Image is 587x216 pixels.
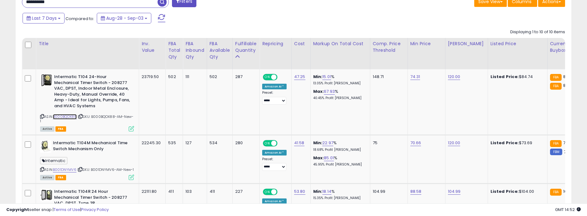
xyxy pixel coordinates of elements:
div: $104.00 [491,189,543,194]
a: 70.66 [410,140,421,146]
div: 411 [168,189,178,194]
div: seller snap | | [6,207,109,213]
button: Last 7 Days [23,13,65,24]
div: Current Buybox Price [550,40,582,54]
div: Amazon AI * [262,84,287,89]
span: Aug-28 - Sep-03 [106,15,143,21]
a: 53.80 [294,188,305,195]
p: 15.35% Profit [PERSON_NAME] [313,196,365,200]
b: Intermatic T104 24-Hour Mechanical Timer Switch - 208277 VAC, DPST, Indoor Metal Enclosure, Heavy... [54,74,130,110]
a: 85.01 [324,155,334,161]
div: 534 [210,140,228,146]
span: All listings currently available for purchase on Amazon [40,126,55,132]
div: 127 [185,140,202,146]
div: $73.69 [491,140,543,146]
div: Displaying 1 to 10 of 10 items [510,29,565,35]
img: 41ThpusEtvL._SL40_.jpg [40,189,53,201]
div: 502 [210,74,228,80]
div: 103 [185,189,202,194]
span: FBA [55,126,66,132]
span: OFF [277,189,287,195]
a: 18.14 [322,188,331,195]
a: B001DNYMV6 [53,167,76,172]
img: 51+V+VQ6zEL._SL40_.jpg [40,140,51,153]
span: 104 [563,188,570,194]
small: FBA [550,140,562,147]
span: Compared to: [65,16,94,22]
th: The percentage added to the cost of goods (COGS) that forms the calculator for Min & Max prices. [310,38,370,69]
a: 120.00 [448,140,460,146]
a: 67.93 [324,88,335,95]
span: | SKU: B001DNYMV6-AM-New-1 [77,167,134,172]
div: 104.99 [373,189,403,194]
div: Fulfillable Quantity [235,40,257,54]
small: FBA [550,189,562,196]
div: Title [39,40,136,47]
div: Preset: [262,157,287,171]
span: 73.69 [563,140,574,146]
div: $84.74 [491,74,543,80]
span: Intermatic [40,157,67,164]
span: Last 7 Days [32,15,57,21]
a: Privacy Policy [81,207,109,213]
b: Min: [313,188,323,194]
div: 75 [373,140,403,146]
a: Terms of Use [54,207,80,213]
a: 88.58 [410,188,422,195]
div: 23719.50 [142,74,161,80]
div: [PERSON_NAME] [448,40,485,47]
a: 22.97 [322,140,333,146]
div: Inv. value [142,40,163,54]
span: 2025-09-11 14:52 GMT [555,207,581,213]
div: 502 [168,74,178,80]
strong: Copyright [6,207,29,213]
div: FBA Available Qty [210,40,230,60]
b: Min: [313,140,323,146]
div: FBA Total Qty [168,40,180,60]
span: 84.74 [563,82,575,88]
div: ASIN: [40,140,134,179]
div: Markup on Total Cost [313,40,367,47]
b: Listed Price: [491,140,519,146]
span: ON [263,75,271,80]
div: 287 [235,74,255,80]
small: FBA [550,83,562,90]
a: 120.00 [448,74,460,80]
small: FBM [550,149,562,155]
span: FBA [55,175,66,180]
div: Comp. Price Threshold [373,40,405,54]
a: 15.01 [322,74,331,80]
span: ON [263,189,271,195]
div: % [313,74,365,86]
div: 411 [210,189,228,194]
div: 535 [168,140,178,146]
div: % [313,140,365,152]
span: 84.74 [563,74,575,80]
span: | SKU: B000BQOX88-AM-New-1 [40,114,133,124]
div: 22111.80 [142,189,161,194]
span: ON [263,141,271,146]
div: 148.71 [373,74,403,80]
div: % [313,189,365,200]
div: 227 [235,189,255,194]
p: 18.68% Profit [PERSON_NAME] [313,148,365,152]
div: ASIN: [40,74,134,131]
div: Listed Price [491,40,545,47]
b: Max: [313,155,324,161]
div: Preset: [262,91,287,105]
a: 74.31 [410,74,420,80]
img: 41QHuAb9alL._SL40_.jpg [40,74,53,87]
span: All listings currently available for purchase on Amazon [40,175,55,180]
a: B000BQOX88 [53,114,77,119]
div: % [313,155,365,167]
small: FBA [550,74,562,81]
div: 111 [185,74,202,80]
div: Cost [294,40,308,47]
div: 22245.30 [142,140,161,146]
b: Listed Price: [491,74,519,80]
div: Min Price [410,40,443,47]
p: 13.05% Profit [PERSON_NAME] [313,81,365,86]
div: Repricing [262,40,289,47]
p: 40.45% Profit [PERSON_NAME] [313,96,365,100]
span: OFF [277,141,287,146]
